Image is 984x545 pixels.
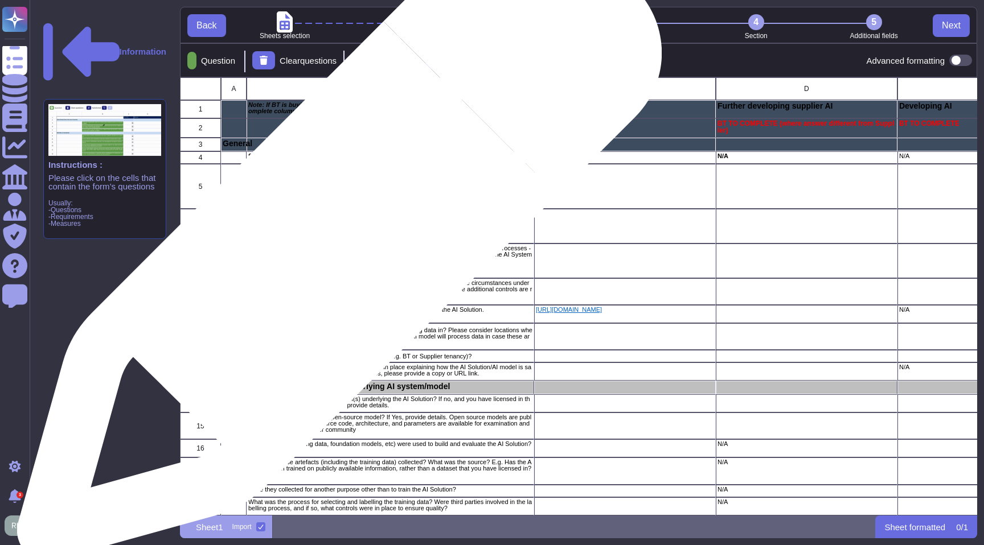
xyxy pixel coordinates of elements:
li: Additional fields [815,14,933,39]
p: Sheet formatted [884,523,945,531]
div: 6 [180,209,221,243]
div: 8 [180,278,221,305]
div: Import [232,523,252,530]
div: 17 [180,457,221,485]
p: Instructions : [48,160,161,169]
img: instruction [48,104,161,156]
div: 16 [180,439,221,457]
img: user [5,515,25,536]
div: 14 [180,394,221,412]
p: N/A [717,153,896,159]
p: Were they collected for another purpose other than to train the AI Solution? [248,486,532,493]
li: Yes / No [461,14,579,39]
span: A [231,85,236,92]
div: 12 [180,362,221,381]
p: Supplier Name [248,153,532,159]
div: 5 [180,164,221,209]
p: Training and understanding the underlying AI system/model [223,382,245,390]
p: Please provide a copy of the contract/ T&Cs covering the provision of the AI Solution. [248,307,532,313]
div: 4 [180,151,221,164]
p: N/A [717,486,896,493]
div: 3 [180,138,221,151]
p: Autoformat [379,56,420,65]
div: 13 [180,381,221,394]
div: 1 [395,14,411,30]
p: N/A [717,499,896,505]
p: N/A [717,441,896,447]
p: How will BT be using the AI Solution? - For internal-facing use in our products, services or proc... [248,245,532,264]
p: What artefacts (training data, foundation models, etc) were used to build and evaluate the AI Sol... [248,441,532,447]
span: B [388,85,392,92]
p: How were those artefacts (including the training data) collected? What was the source? E.g. Has t... [248,459,532,472]
p: What tenancy is the AI Solution running/ hosted in (e.g. BT or Supplier tenancy)? [248,353,532,360]
p: BT TO COMPLETE (where answer different from Supplier) [717,120,896,134]
p: 0 / 1 [956,523,968,531]
p: What is the purpose of the AI Solution (i.e. proposed use case) and how is it intended to be used... [248,210,532,229]
div: Advanced formatting [866,55,972,66]
li: Question [344,14,462,39]
p: Buying AI [536,102,714,110]
div: 3 [17,492,23,498]
span: Back [196,21,217,30]
p: What was the process for selecting and labelling the training data? Were third parties involved i... [248,499,532,511]
div: 9 [180,305,221,323]
p: Question [196,56,235,65]
p: Is the AI model based on an open-source model? If Yes, provide details. Open source models are pu... [248,414,532,433]
span: C [622,85,628,92]
p: Describe the AI Solution and/or AI model An ‘AI Solution’ means the overall AI service being prov... [248,166,532,191]
div: 18 [180,485,221,497]
span: Next [942,21,961,30]
p: Usually: -Questions -Requirements -Measures [48,200,161,227]
p: What are the known limitations of the AI Solution/model? For instance, are there circumstances un... [248,280,532,299]
p: General [223,139,245,147]
div: 2 [180,118,221,138]
li: Section [697,14,815,39]
p: Further developing supplier AI [717,102,896,110]
button: Next [933,14,970,37]
p: Sheet1 [196,523,223,531]
p: Are you the developer of the AI model(s) underlying the AI Solution? If no, and you have licensed... [248,396,532,408]
li: Sheets selection [226,14,344,39]
p: N/A [717,459,896,465]
div: 11 [180,350,221,362]
p: SUPPLIER TO COMPLETE [536,120,714,127]
li: Answer [579,14,697,39]
div: 19 [180,497,221,515]
div: 7 [180,243,221,278]
div: 2 [512,14,528,30]
div: 1 [180,100,221,118]
button: user [2,513,33,538]
p: Please click on the cells that contain the form’s questions [48,174,161,191]
div: 3 [630,14,646,30]
p: Information [120,47,167,56]
p: [URL][DOMAIN_NAME] [536,307,714,313]
div: grid [180,77,977,515]
div: 15 [180,412,221,439]
p: Do you (or your AI model supplier) have a policy in place explaining how the AI Solution/AI model... [248,364,532,377]
span: D [804,85,809,92]
div: 4 [748,14,764,30]
div: 10 [180,323,221,350]
p: What countries is the AI Solution running or processing/hosting data in? Please consider location... [248,327,532,346]
div: 5 [866,14,882,30]
button: Back [187,14,226,37]
p: Note: If BT is buying AI from a third party (even when further developing AI) the supplier must c... [248,102,532,114]
div: Clear questions [252,51,337,69]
